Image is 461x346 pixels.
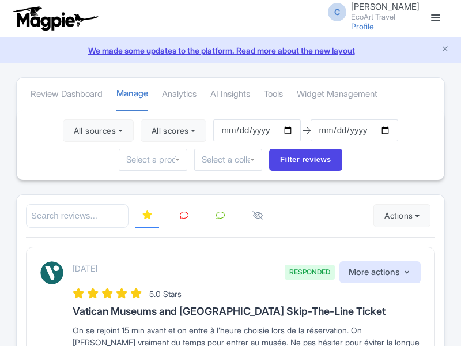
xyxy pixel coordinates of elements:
button: All sources [63,119,134,142]
img: logo-ab69f6fb50320c5b225c76a69d11143b.png [10,6,100,31]
a: C [PERSON_NAME] EcoArt Travel [321,2,420,21]
img: Viator Logo [40,261,63,284]
button: All scores [141,119,207,142]
a: Widget Management [297,78,377,110]
span: 5.0 Stars [149,289,182,299]
p: [DATE] [73,262,97,274]
span: [PERSON_NAME] [351,1,420,12]
input: Select a product [126,155,179,165]
input: Search reviews... [26,204,129,228]
a: Analytics [162,78,197,110]
a: Review Dashboard [31,78,103,110]
span: C [328,3,346,21]
a: Tools [264,78,283,110]
a: Manage [116,78,148,111]
button: Close announcement [441,43,449,57]
button: More actions [339,261,421,284]
h3: Vatican Museums and [GEOGRAPHIC_DATA] Skip-The-Line Ticket [73,306,421,317]
a: We made some updates to the platform. Read more about the new layout [7,44,454,57]
input: Select a collection [202,155,255,165]
button: Actions [373,204,430,227]
small: EcoArt Travel [351,13,420,21]
a: AI Insights [210,78,250,110]
a: Profile [351,21,374,31]
input: Filter reviews [269,149,342,171]
span: RESPONDED [285,265,335,280]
